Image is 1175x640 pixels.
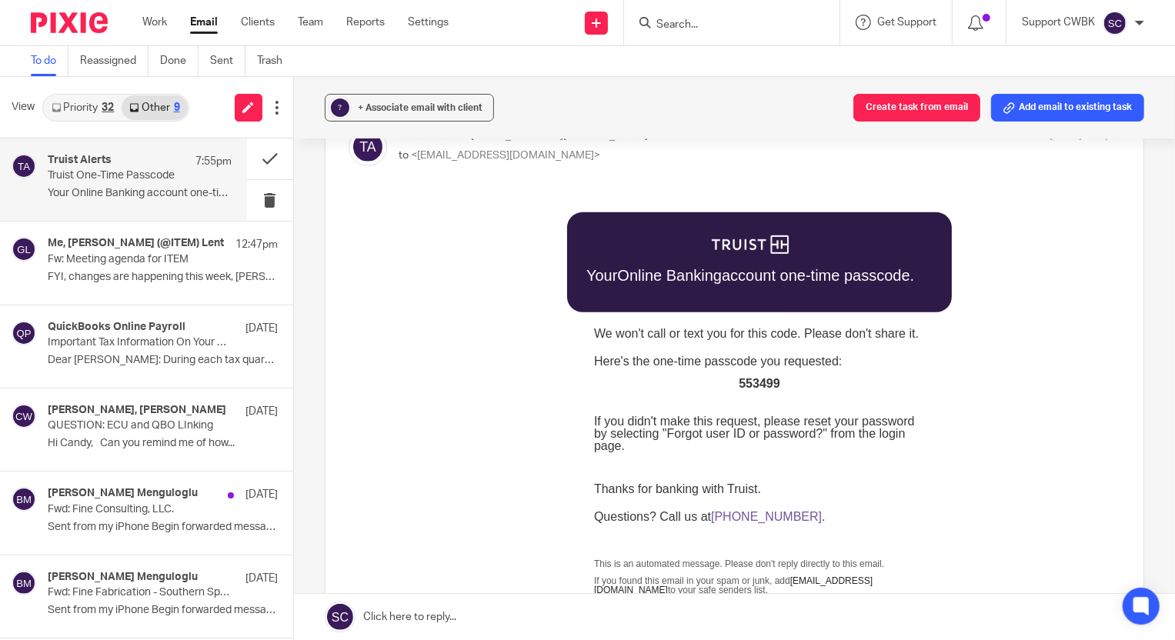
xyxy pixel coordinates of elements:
[399,150,409,161] span: to
[399,130,462,141] span: Truist Alerts
[210,46,245,76] a: Sent
[48,487,198,500] h4: [PERSON_NAME] Menguloglu
[190,15,218,30] a: Email
[48,187,232,200] p: Your Online Banking account one-time passcode. ...
[853,94,980,122] button: Create task from email
[195,379,526,398] div: If you found this email in your spam or junk, add to your safe senders list.
[219,70,323,87] span: Online Banking
[12,571,36,595] img: svg%3E
[195,218,526,255] div: If you didn't make this request, please reset your password by selecting "Forgot user ID or passw...
[298,15,323,30] a: Team
[340,180,381,193] span: 553499
[48,503,232,516] p: Fwd: Fine Consulting, LLC.
[241,15,275,30] a: Clients
[195,286,362,298] div: Thanks for banking with Truist.
[245,487,278,502] p: [DATE]
[235,237,278,252] p: 12:47pm
[195,314,427,326] div: Questions? Call us at .
[48,321,185,334] h4: QuickBooks Online Payroll
[203,422,303,432] a: [DOMAIN_NAME][URL].
[465,130,654,141] span: <[EMAIL_ADDRESS][DOMAIN_NAME]>
[331,98,349,117] div: ?
[1103,11,1127,35] img: svg%3E
[313,38,390,57] img: truist-logo.png
[346,15,385,30] a: Reports
[48,604,278,617] p: Sent from my iPhone Begin forwarded message: ...
[48,253,232,266] p: Fw: Meeting agenda for ITEM
[48,404,226,417] h4: [PERSON_NAME], [PERSON_NAME]
[48,419,232,432] p: QUESTION: ECU and QBO LInking
[877,17,936,28] span: Get Support
[160,46,199,76] a: Done
[358,103,482,112] span: + Associate email with client
[12,237,36,262] img: svg%3E
[245,321,278,336] p: [DATE]
[142,15,167,30] a: Work
[257,46,294,76] a: Trash
[408,15,449,30] a: Settings
[349,128,387,166] img: svg%3E
[174,102,180,113] div: 9
[195,158,526,193] div: Here's the one-time passcode you requested:
[313,412,411,423] a: [DOMAIN_NAME][URL]
[12,321,36,345] img: svg%3E
[202,455,223,466] span: 2025
[195,154,232,169] p: 7:55pm
[48,237,224,250] h4: Me, [PERSON_NAME] (@ITEM) Lent
[312,313,423,326] a: [PHONE_NUMBER]
[80,46,149,76] a: Reassigned
[102,102,114,113] div: 32
[48,586,232,599] p: Fwd: Fine Fabrication - Southern Sportz Store sign Design Revisions 1
[48,336,232,349] p: Important Tax Information On Your Federal Payment and Filing
[12,154,36,178] img: svg%3E
[31,46,68,76] a: To do
[44,95,122,120] a: Priority32
[195,447,526,475] div: Truist Financial Corporation. Truist Bank, Member FDIC. Equal Housing Lender. © Truist Financial ...
[245,404,278,419] p: [DATE]
[12,99,35,115] span: View
[48,154,112,167] h4: Truist Alerts
[245,571,278,586] p: [DATE]
[1022,15,1095,30] p: Support CWBK
[411,150,600,161] span: <[EMAIL_ADDRESS][DOMAIN_NAME]>
[31,12,108,33] img: Pixie
[12,487,36,512] img: svg%3E
[48,354,278,367] p: Dear [PERSON_NAME]: During each tax quarter...
[195,413,526,432] div: Learn more about security at or privacy at
[48,521,278,534] p: Sent from my iPhone Begin forwarded message: ...
[195,362,526,372] div: This is an automated message. Please don't reply directly to this email.
[12,404,36,428] img: svg%3E
[48,571,198,584] h4: [PERSON_NAME] Menguloglu
[188,71,516,86] p: Your account one-time passcode.
[195,131,526,143] div: We won't call or text you for this code. Please don't share it.
[195,378,474,398] a: [EMAIL_ADDRESS][DOMAIN_NAME]
[48,271,278,284] p: FYI, changes are happening this week, [PERSON_NAME] ...
[325,94,494,122] button: ? + Associate email with client
[122,95,187,120] a: Other9
[991,94,1144,122] button: Add email to existing task
[48,437,278,450] p: Hi Candy, Can you remind me of how...
[48,169,195,182] p: Truist One-Time Passcode
[655,18,793,32] input: Search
